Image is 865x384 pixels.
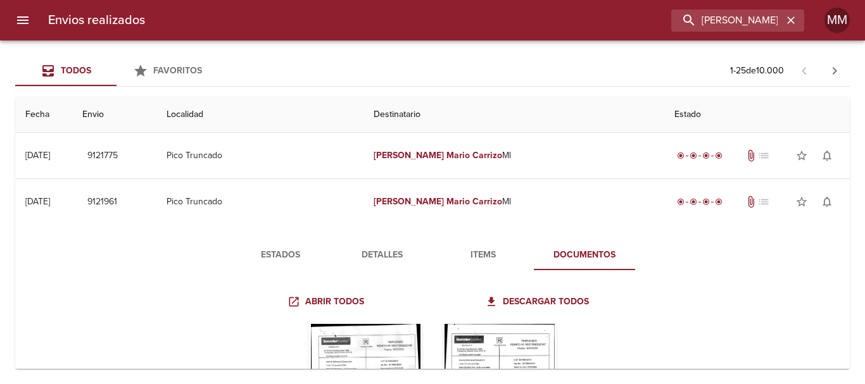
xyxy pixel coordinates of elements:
[363,133,664,178] td: Ml
[374,150,444,161] em: [PERSON_NAME]
[814,143,840,168] button: Activar notificaciones
[87,148,118,164] span: 9121775
[156,133,363,178] td: Pico Truncado
[48,10,145,30] h6: Envios realizados
[702,152,710,159] span: radio_button_checked
[472,150,502,161] em: Carrizo
[156,179,363,225] td: Pico Truncado
[757,195,770,208] span: No tiene pedido asociado
[745,149,757,162] span: Tiene documentos adjuntos
[824,8,850,33] div: Abrir información de usuario
[440,247,526,263] span: Items
[374,196,444,207] em: [PERSON_NAME]
[15,56,218,86] div: Tabs Envios
[153,65,202,76] span: Favoritos
[156,97,363,133] th: Localidad
[730,65,784,77] p: 1 - 25 de 10.000
[488,294,589,310] span: Descargar todos
[690,198,697,206] span: radio_button_checked
[715,152,723,159] span: radio_button_checked
[715,198,723,206] span: radio_button_checked
[82,190,123,214] button: 9121961
[339,247,425,263] span: Detalles
[821,195,833,208] span: notifications_none
[821,149,833,162] span: notifications_none
[82,144,123,168] button: 9121775
[795,195,808,208] span: star_border
[290,294,364,310] span: Abrir todos
[483,290,594,314] a: Descargar todos
[814,189,840,214] button: Activar notificaciones
[674,149,725,162] div: Entregado
[677,152,685,159] span: radio_button_checked
[61,65,91,76] span: Todos
[446,150,470,161] em: Mario
[671,9,783,32] input: buscar
[690,152,697,159] span: radio_button_checked
[446,196,470,207] em: Mario
[363,97,664,133] th: Destinatario
[15,97,72,133] th: Fecha
[237,247,324,263] span: Estados
[757,149,770,162] span: No tiene pedido asociado
[25,196,50,207] div: [DATE]
[25,150,50,161] div: [DATE]
[87,194,118,210] span: 9121961
[285,290,369,314] a: Abrir todos
[819,56,850,86] span: Pagina siguiente
[789,189,814,214] button: Agregar a favoritos
[72,97,157,133] th: Envio
[702,198,710,206] span: radio_button_checked
[363,179,664,225] td: Ml
[789,143,814,168] button: Agregar a favoritos
[472,196,502,207] em: Carrizo
[824,8,850,33] div: MM
[541,247,628,263] span: Documentos
[677,198,685,206] span: radio_button_checked
[674,195,725,208] div: Entregado
[795,149,808,162] span: star_border
[745,195,757,208] span: Tiene documentos adjuntos
[230,240,635,270] div: Tabs detalle de guia
[664,97,850,133] th: Estado
[8,5,38,35] button: menu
